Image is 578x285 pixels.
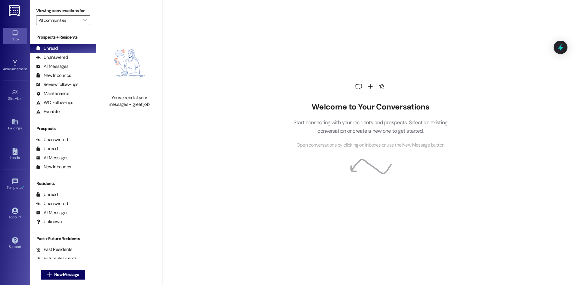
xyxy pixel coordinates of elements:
div: Unread [36,146,58,152]
div: Unanswered [36,137,68,143]
div: Unknown [36,219,62,225]
span: Open conversations by clicking on inboxes or use the New Message button [297,141,444,149]
a: Inbox [3,28,27,44]
div: Unread [36,192,58,198]
span: • [27,66,28,70]
p: Start connecting with your residents and prospects. Select an existing conversation or create a n... [284,118,456,135]
div: Past + Future Residents [30,236,96,242]
span: • [23,185,24,189]
div: Unanswered [36,54,68,61]
button: New Message [41,270,85,280]
img: ResiDesk Logo [9,5,21,16]
div: You've read all your messages - great job! [103,95,156,108]
div: Unread [36,45,58,52]
div: All Messages [36,210,68,216]
input: All communities [39,15,80,25]
h2: Welcome to Your Conversations [284,102,456,112]
i:  [47,272,52,277]
div: New Inbounds [36,72,71,79]
div: Prospects + Residents [30,34,96,40]
span: • [22,96,23,100]
div: Unanswered [36,201,68,207]
div: All Messages [36,63,68,70]
a: Support [3,235,27,252]
div: Residents [30,180,96,187]
i:  [83,18,87,23]
div: All Messages [36,155,68,161]
label: Viewing conversations for [36,6,90,15]
a: Templates • [3,176,27,192]
div: Prospects [30,125,96,132]
div: Escalate [36,109,60,115]
a: Buildings [3,117,27,133]
span: New Message [54,271,79,278]
div: Past Residents [36,246,73,253]
a: Account [3,206,27,222]
a: Leads [3,146,27,163]
img: empty-state [103,35,156,92]
div: Review follow-ups [36,81,78,88]
div: Future Residents [36,255,77,262]
div: Maintenance [36,90,69,97]
a: Site Visit • [3,87,27,103]
div: New Inbounds [36,164,71,170]
div: WO Follow-ups [36,100,73,106]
